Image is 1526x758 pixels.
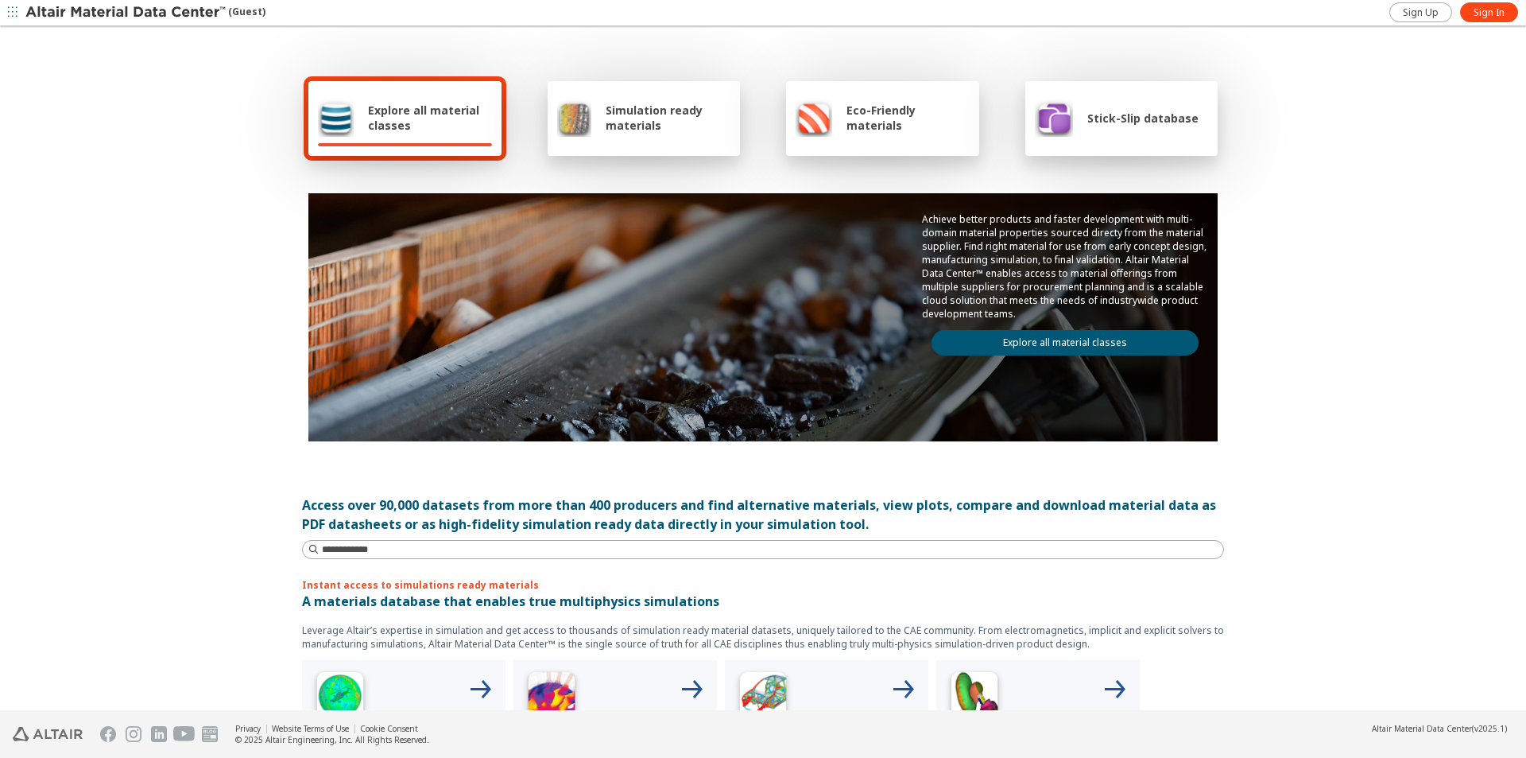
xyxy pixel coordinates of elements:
img: Altair Material Data Center [25,5,228,21]
img: Explore all material classes [318,99,354,137]
span: Explore all material classes [368,103,492,133]
img: Simulation ready materials [557,99,591,137]
img: Stick-Slip database [1035,99,1073,137]
p: Leverage Altair’s expertise in simulation and get access to thousands of simulation ready materia... [302,624,1224,651]
a: Explore all material classes [931,330,1199,356]
img: Structural Analyses Icon [731,667,795,730]
span: Stick-Slip database [1087,111,1199,126]
a: Sign In [1460,2,1518,22]
div: (Guest) [25,5,265,21]
span: Simulation ready materials [606,103,730,133]
span: Sign Up [1403,6,1439,19]
img: Altair Engineering [13,727,83,741]
img: Low Frequency Icon [520,667,583,730]
div: (v2025.1) [1372,723,1507,734]
span: Sign In [1474,6,1505,19]
a: Privacy [235,723,261,734]
a: Cookie Consent [360,723,418,734]
a: Sign Up [1389,2,1452,22]
div: © 2025 Altair Engineering, Inc. All Rights Reserved. [235,734,429,745]
img: Eco-Friendly materials [796,99,832,137]
p: Achieve better products and faster development with multi-domain material properties sourced dire... [922,212,1208,321]
p: A materials database that enables true multiphysics simulations [302,592,1224,611]
a: Website Terms of Use [272,723,349,734]
div: Access over 90,000 datasets from more than 400 producers and find alternative materials, view plo... [302,496,1224,534]
img: Crash Analyses Icon [943,667,1006,730]
span: Eco-Friendly materials [846,103,969,133]
p: Instant access to simulations ready materials [302,578,1224,592]
img: High Frequency Icon [308,667,372,730]
span: Altair Material Data Center [1372,723,1472,734]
